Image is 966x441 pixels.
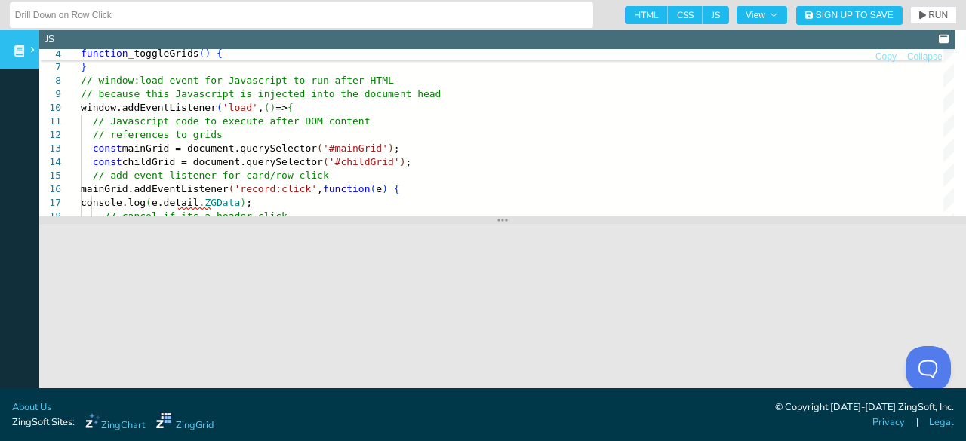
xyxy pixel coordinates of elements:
[93,156,122,167] span: const
[156,413,214,433] a: ZingGrid
[39,196,61,210] div: 17
[235,183,318,194] span: 'record:click'
[625,6,668,24] span: HTML
[39,128,61,142] div: 12
[39,101,61,115] div: 10
[12,400,51,415] a: About Us
[906,50,943,64] button: Collapse
[264,102,270,113] span: (
[81,183,229,194] span: mainGrid.addEventListener
[746,11,778,20] span: View
[796,6,903,25] button: Sign Up to Save
[405,156,411,167] span: ;
[875,52,897,61] span: Copy
[81,197,146,208] span: console.log
[907,52,943,61] span: Collapse
[15,3,588,27] input: Untitled Demo
[39,210,61,223] div: 18
[928,11,948,20] span: RUN
[906,346,951,391] iframe: Toggle Customer Support
[39,182,61,196] div: 16
[668,6,703,24] span: CSS
[93,129,223,140] span: // references to grids
[81,88,376,100] span: // because this Javascript is injected into the do
[394,183,400,194] span: {
[39,47,61,61] span: 4
[81,47,128,59] span: function
[916,415,918,430] span: |
[152,197,205,208] span: e.detail.
[929,415,954,430] a: Legal
[128,47,199,59] span: _toggleGrids
[223,102,258,113] span: 'load'
[12,415,75,430] span: ZingSoft Sites:
[317,183,323,194] span: ,
[199,47,205,59] span: (
[382,183,388,194] span: )
[39,142,61,155] div: 13
[323,156,329,167] span: (
[205,47,211,59] span: )
[146,197,152,208] span: (
[39,155,61,169] div: 14
[288,102,294,113] span: {
[323,183,371,194] span: function
[39,115,61,128] div: 11
[816,11,894,20] span: Sign Up to Save
[81,61,87,72] span: }
[39,224,966,403] iframe: Your browser does not support iframes.
[376,75,393,86] span: TML
[875,50,897,64] button: Copy
[240,197,246,208] span: )
[275,102,288,113] span: =>
[93,170,329,181] span: // add event listener for card/row click
[93,115,371,127] span: // Javascript code to execute after DOM content
[388,142,394,154] span: )
[775,400,954,415] div: © Copyright [DATE]-[DATE] ZingSoft, Inc.
[39,169,61,182] div: 15
[229,183,235,194] span: (
[400,156,406,167] span: )
[269,102,275,113] span: )
[737,6,787,24] button: View
[104,210,288,222] span: // cancel if its a header click
[371,183,377,194] span: (
[376,88,441,100] span: cument head
[703,6,729,24] span: JS
[317,142,323,154] span: (
[122,142,317,154] span: mainGrid = document.querySelector
[323,142,388,154] span: '#mainGrid'
[258,102,264,113] span: ,
[910,6,957,24] button: RUN
[85,413,145,433] a: ZingChart
[205,197,240,208] span: ZGData
[81,102,217,113] span: window.addEventListener
[81,75,376,86] span: // window:load event for Javascript to run after H
[625,6,729,24] div: checkbox-group
[217,102,223,113] span: (
[45,32,54,47] div: JS
[872,415,905,430] a: Privacy
[217,47,223,59] span: {
[329,156,400,167] span: '#childGrid'
[246,197,252,208] span: ;
[93,142,122,154] span: const
[122,156,323,167] span: childGrid = document.querySelector
[394,142,400,154] span: ;
[39,60,61,74] div: 7
[376,183,382,194] span: e
[39,87,61,101] div: 9
[39,74,61,87] div: 8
